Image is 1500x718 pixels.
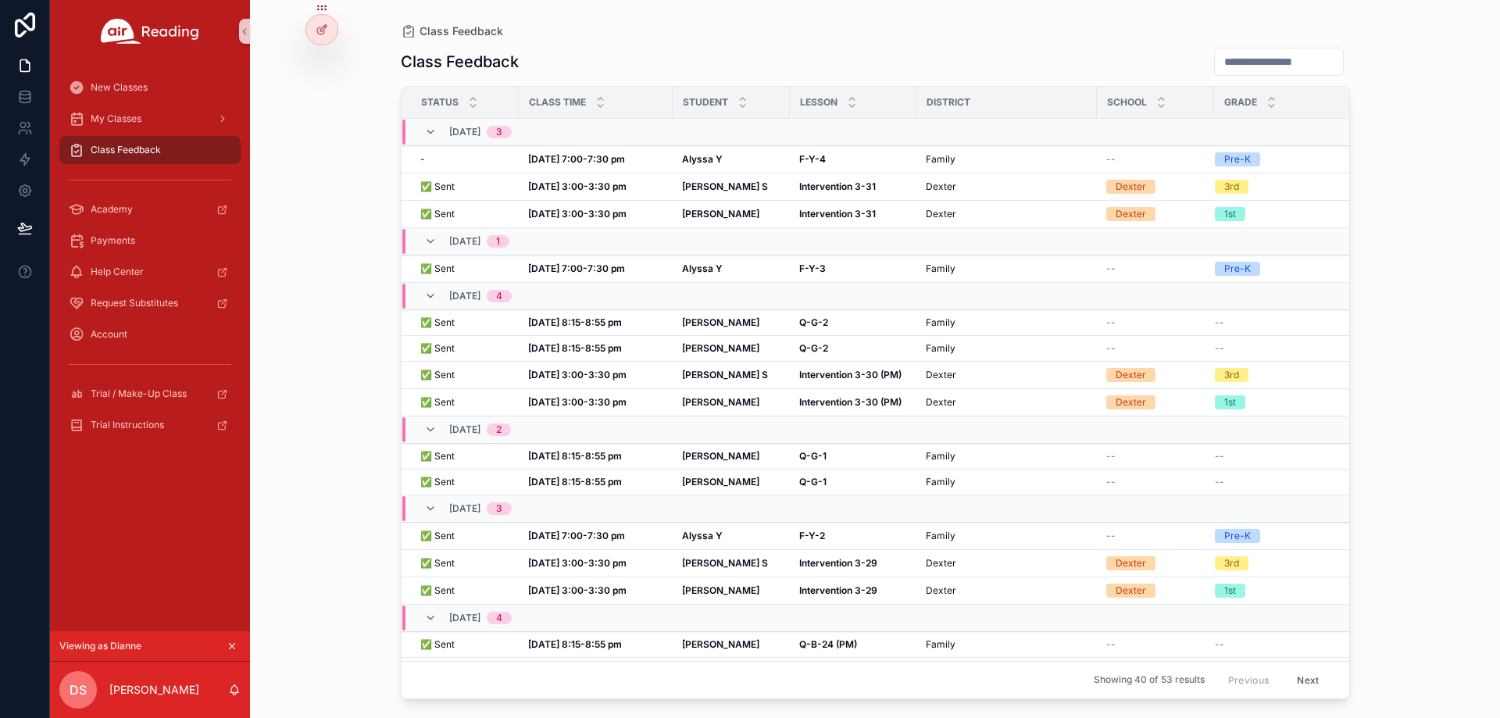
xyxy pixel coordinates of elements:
strong: Intervention 3-29 [799,584,877,596]
a: Family [926,638,1087,651]
a: Academy [59,195,241,223]
div: 4 [496,290,502,302]
div: 2 [496,423,502,436]
a: Class Feedback [401,23,503,39]
a: Alyssa Y [682,263,780,275]
span: [DATE] [449,235,480,248]
div: Dexter [1116,207,1146,221]
span: -- [1106,638,1116,651]
span: Family [926,342,955,355]
a: Q-G-1 [799,450,907,463]
div: Pre-K [1224,262,1251,276]
span: [DATE] [449,126,480,138]
a: Dexter [1106,556,1205,570]
a: [DATE] 3:00-3:30 pm [528,396,663,409]
a: Q-B-24 (PM) [799,638,907,651]
strong: Q-B-24 (PM) [799,638,857,650]
p: [PERSON_NAME] [109,682,199,698]
a: [DATE] 8:15-8:55 pm [528,342,663,355]
span: Family [926,450,955,463]
span: -- [1106,342,1116,355]
a: Intervention 3-31 [799,180,907,193]
a: [PERSON_NAME] S [682,180,780,193]
a: -- [1106,342,1205,355]
span: ✅ Sent [420,369,455,381]
strong: [DATE] 3:00-3:30 pm [528,180,627,192]
span: [DATE] [449,502,480,515]
a: [DATE] 7:00-7:30 pm [528,530,663,542]
strong: Intervention 3-30 (PM) [799,369,902,380]
div: Dexter [1116,180,1146,194]
a: Intervention 3-30 (PM) [799,396,907,409]
a: Family [926,476,1087,488]
a: [DATE] 7:00-7:30 pm [528,263,663,275]
div: Dexter [1116,556,1146,570]
span: ✅ Sent [420,638,455,651]
a: -- [1106,450,1205,463]
div: Dexter [1116,395,1146,409]
a: [DATE] 3:00-3:30 pm [528,208,663,220]
span: Dexter [926,396,956,409]
strong: [DATE] 8:15-8:55 pm [528,450,622,462]
a: Intervention 3-31 [799,208,907,220]
a: [PERSON_NAME] [682,584,780,597]
span: ✅ Sent [420,396,455,409]
a: [DATE] 3:00-3:30 pm [528,180,663,193]
span: Lesson [800,96,837,109]
span: -- [1106,450,1116,463]
a: -- [1106,530,1205,542]
span: Trial / Make-Up Class [91,388,187,400]
a: 3rd [1215,368,1348,382]
strong: F-Y-2 [799,530,825,541]
strong: Intervention 3-30 (PM) [799,396,902,408]
button: Next [1286,668,1330,692]
strong: [PERSON_NAME] [682,584,759,596]
span: Account [91,328,127,341]
a: ✅ Sent [420,208,509,220]
a: Dexter [926,396,1087,409]
a: Dexter [926,208,1087,220]
a: My Classes [59,105,241,133]
a: -- [1215,476,1348,488]
span: Viewing as Dianne [59,640,141,652]
span: Class Time [529,96,586,109]
span: Family [926,263,955,275]
a: Family [926,153,1087,166]
span: Family [926,153,955,166]
a: New Classes [59,73,241,102]
span: Dexter [926,180,956,193]
a: [DATE] 7:00-7:30 pm [528,153,663,166]
span: -- [1215,342,1224,355]
a: ✅ Sent [420,557,509,570]
a: Account [59,320,241,348]
a: - [420,153,509,166]
a: Alyssa Y [682,530,780,542]
strong: [DATE] 3:00-3:30 pm [528,208,627,220]
a: Dexter [1106,207,1205,221]
a: ✅ Sent [420,263,509,275]
span: Help Center [91,266,144,278]
a: Dexter [926,557,1087,570]
span: Trial Instructions [91,419,164,431]
span: Student [683,96,728,109]
strong: Q-G-1 [799,476,827,488]
a: Dexter [926,584,1087,597]
span: -- [1106,263,1116,275]
span: Family [926,316,955,329]
a: Family [926,263,1087,275]
strong: [DATE] 8:15-8:55 pm [528,342,622,354]
a: -- [1215,450,1348,463]
a: Dexter [1106,180,1205,194]
span: District [927,96,970,109]
a: [PERSON_NAME] [682,476,780,488]
strong: [PERSON_NAME] [682,342,759,354]
div: Dexter [1116,368,1146,382]
a: 3rd [1215,556,1348,570]
a: [DATE] 8:15-8:55 pm [528,450,663,463]
strong: [PERSON_NAME] S [682,180,768,192]
span: ✅ Sent [420,342,455,355]
span: -- [1215,476,1224,488]
div: 3 [496,126,502,138]
a: Dexter [1106,368,1205,382]
a: Family [926,450,1087,463]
